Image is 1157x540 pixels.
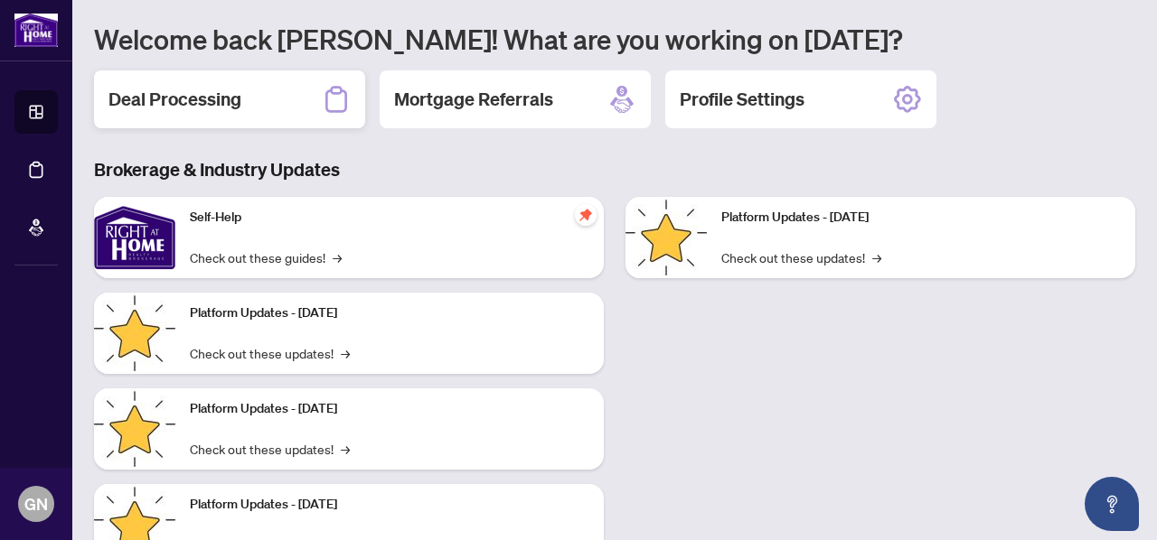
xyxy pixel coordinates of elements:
span: GN [24,491,48,517]
span: → [341,439,350,459]
a: Check out these guides!→ [190,247,342,267]
span: → [341,343,350,363]
img: Platform Updates - July 21, 2025 [94,388,175,470]
span: → [333,247,342,267]
p: Platform Updates - [DATE] [721,208,1121,228]
h3: Brokerage & Industry Updates [94,157,1135,182]
p: Platform Updates - [DATE] [190,495,589,515]
span: pushpin [575,204,597,226]
img: logo [14,14,58,47]
p: Self-Help [190,208,589,228]
img: Platform Updates - June 23, 2025 [626,197,707,278]
h2: Mortgage Referrals [394,87,553,112]
img: Platform Updates - September 16, 2025 [94,293,175,374]
p: Platform Updates - [DATE] [190,399,589,419]
a: Check out these updates!→ [190,343,350,363]
a: Check out these updates!→ [721,247,881,267]
h1: Welcome back [PERSON_NAME]! What are you working on [DATE]? [94,22,1135,56]
p: Platform Updates - [DATE] [190,303,589,323]
img: Self-Help [94,197,175,278]
a: Check out these updates!→ [190,439,350,459]
span: → [872,247,881,267]
h2: Deal Processing [108,87,241,112]
h2: Profile Settings [680,87,804,112]
button: Open asap [1085,477,1139,531]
